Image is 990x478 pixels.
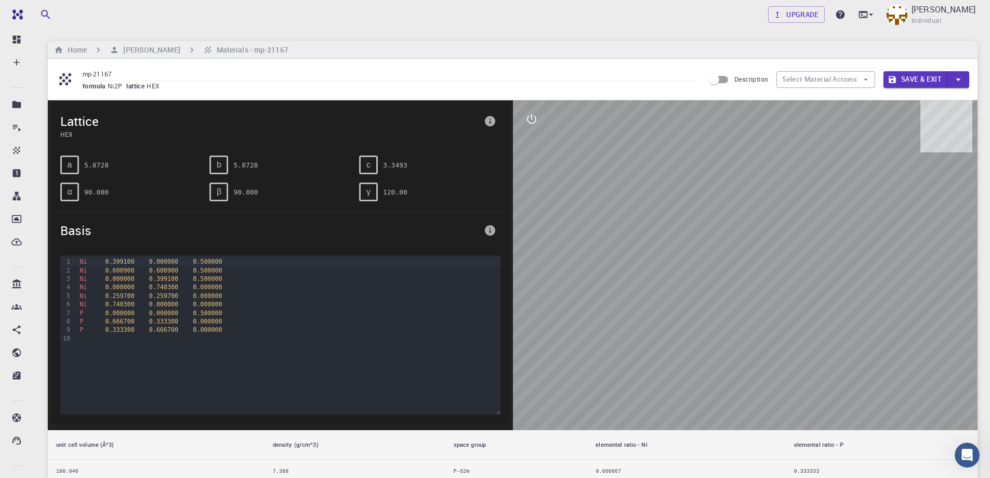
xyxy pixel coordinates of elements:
[366,160,371,170] span: c
[383,156,407,174] pre: 3.3493
[193,309,222,317] span: 0.500000
[84,183,109,201] pre: 90.000
[480,220,500,241] button: info
[84,156,109,174] pre: 5.8728
[105,267,134,274] span: 0.600900
[52,44,291,56] nav: breadcrumb
[105,326,134,333] span: 0.333300
[105,283,134,291] span: 0.000000
[80,326,83,333] span: P
[193,258,222,265] span: 0.500000
[147,82,164,90] span: HEX
[233,183,258,201] pre: 90.000
[233,156,258,174] pre: 5.8728
[60,275,72,283] div: 3
[193,283,222,291] span: 0.000000
[786,430,978,460] th: elemental ratio - P
[60,113,480,130] span: Lattice
[105,292,134,300] span: 0.259700
[776,71,875,88] button: Select Material Actions
[105,318,134,325] span: 0.666700
[149,326,178,333] span: 0.666700
[105,301,134,308] span: 0.740300
[193,275,222,282] span: 0.500000
[193,301,222,308] span: 0.000000
[193,318,222,325] span: 0.000000
[60,309,72,317] div: 7
[68,160,72,170] span: a
[63,44,87,56] h6: Home
[60,326,72,334] div: 9
[149,292,178,300] span: 0.259700
[149,275,178,282] span: 0.399100
[105,258,134,265] span: 0.399100
[80,275,87,282] span: Ni
[149,309,178,317] span: 0.000000
[149,258,178,265] span: 0.000000
[213,44,288,56] h6: Materials - mp-21167
[60,334,72,343] div: 10
[149,301,178,308] span: 0.000000
[734,75,768,83] span: Description
[912,3,975,16] p: [PERSON_NAME]
[21,7,58,17] span: Support
[217,160,221,170] span: b
[587,430,785,460] th: elemental ratio - Ni
[8,9,23,20] img: logo
[149,318,178,325] span: 0.333300
[193,292,222,300] span: 0.000000
[60,266,72,275] div: 2
[217,187,221,197] span: β
[105,309,134,317] span: 0.000000
[149,267,178,274] span: 0.600900
[768,6,825,23] a: Upgrade
[105,275,134,282] span: 0.000000
[80,292,87,300] span: Ni
[80,309,83,317] span: P
[445,430,588,460] th: space group
[80,267,87,274] span: Ni
[60,130,480,139] span: HEX
[883,71,947,88] button: Save & Exit
[149,283,178,291] span: 0.740300
[60,317,72,326] div: 8
[955,443,980,468] iframe: Intercom live chat
[60,292,72,300] div: 5
[60,283,72,291] div: 4
[265,430,445,460] th: density (g/cm^3)
[80,258,87,265] span: Ni
[60,257,72,266] div: 1
[887,4,907,25] img: Ruturaj Jadhav
[80,301,87,308] span: Ni
[60,222,480,239] span: Basis
[912,16,941,26] span: Individual
[80,283,87,291] span: Ni
[383,183,407,201] pre: 120.00
[48,430,265,460] th: unit cell volume (Å^3)
[80,318,83,325] span: P
[67,187,72,197] span: α
[119,44,180,56] h6: [PERSON_NAME]
[60,300,72,308] div: 6
[83,82,108,90] span: formula
[193,267,222,274] span: 0.500000
[193,326,222,333] span: 0.000000
[126,82,147,90] span: lattice
[108,82,127,90] span: Ni2P
[480,111,500,132] button: info
[366,187,371,197] span: γ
